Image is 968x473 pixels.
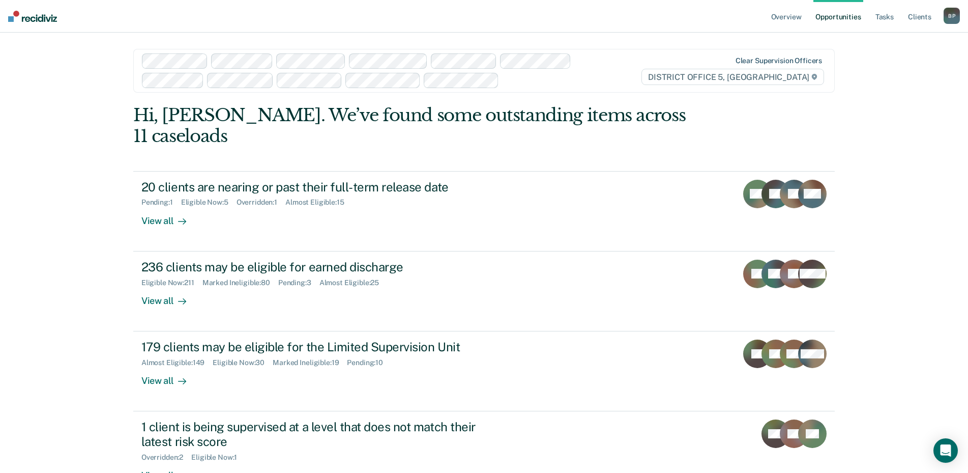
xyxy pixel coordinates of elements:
div: Hi, [PERSON_NAME]. We’ve found some outstanding items across 11 caseloads [133,105,694,147]
div: Marked Ineligible : 80 [202,279,278,287]
div: Almost Eligible : 25 [319,279,388,287]
a: 20 clients are nearing or past their full-term release datePending:1Eligible Now:5Overridden:1Alm... [133,171,835,252]
div: 236 clients may be eligible for earned discharge [141,260,498,274]
div: Almost Eligible : 15 [285,198,353,207]
div: Pending : 3 [278,279,319,287]
div: Eligible Now : 211 [141,279,202,287]
div: Overridden : 1 [237,198,285,207]
div: Overridden : 2 [141,453,191,462]
a: 179 clients may be eligible for the Limited Supervision UnitAlmost Eligible:149Eligible Now:30Mar... [133,331,835,411]
div: Open Intercom Messenger [933,438,958,463]
a: 236 clients may be eligible for earned dischargeEligible Now:211Marked Ineligible:80Pending:3Almo... [133,252,835,331]
div: Marked Ineligible : 19 [273,358,347,367]
div: Clear supervision officers [736,57,822,65]
div: 1 client is being supervised at a level that does not match their latest risk score [141,420,498,449]
button: BP [944,8,960,24]
div: Almost Eligible : 149 [141,358,213,367]
div: View all [141,287,198,307]
div: View all [141,207,198,227]
div: Eligible Now : 5 [181,198,237,207]
img: Recidiviz [8,11,57,22]
div: 179 clients may be eligible for the Limited Supervision Unit [141,340,498,354]
div: View all [141,367,198,387]
div: 20 clients are nearing or past their full-term release date [141,180,498,194]
span: DISTRICT OFFICE 5, [GEOGRAPHIC_DATA] [641,69,824,85]
div: Eligible Now : 1 [191,453,245,462]
div: Pending : 1 [141,198,181,207]
div: B P [944,8,960,24]
div: Eligible Now : 30 [213,358,273,367]
div: Pending : 10 [347,358,391,367]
